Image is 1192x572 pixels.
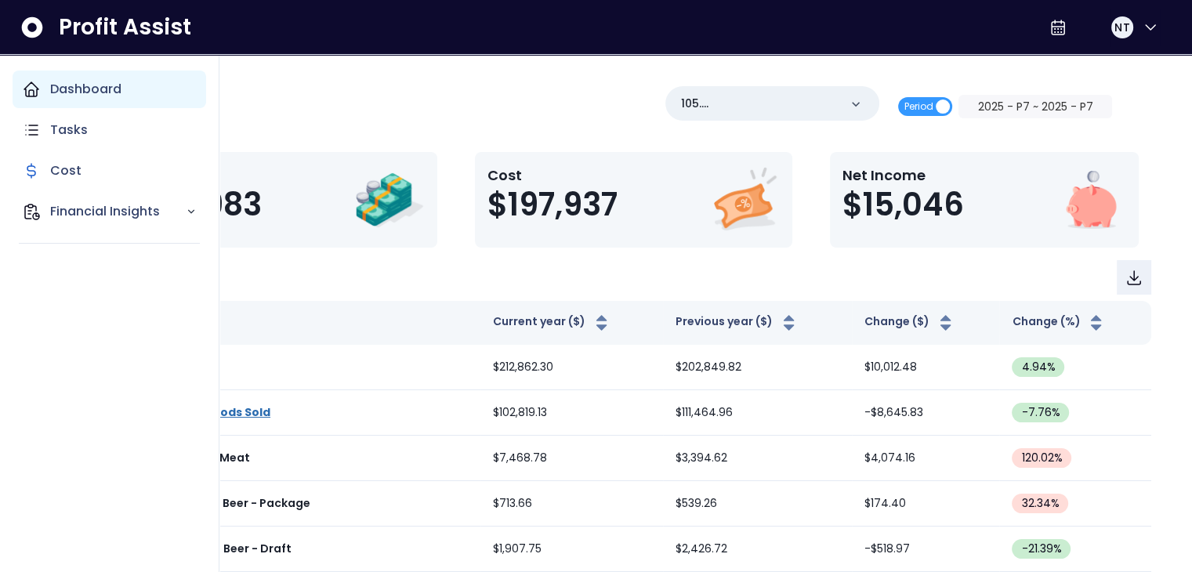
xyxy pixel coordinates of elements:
td: $174.40 [852,481,999,527]
td: $539.26 [663,481,852,527]
td: $102,819.13 [480,390,663,436]
td: $212,862.30 [480,345,663,390]
td: $3,394.62 [663,436,852,481]
p: Net Income [842,165,963,186]
td: $10,012.48 [852,345,999,390]
button: 2025 - P7 ~ 2025 - P7 [958,95,1112,118]
td: $4,074.16 [852,436,999,481]
p: Cost [50,161,82,180]
p: Financial Insights [50,202,186,221]
img: Net Income [1056,165,1126,235]
p: 5005.04 Beer - Draft [172,541,292,557]
td: $111,464.96 [663,390,852,436]
button: Current year ($) [493,313,611,332]
td: $202,849.82 [663,345,852,390]
td: $1,907.75 [480,527,663,572]
img: Revenue [354,165,425,235]
p: Tasks [50,121,88,139]
span: NT [1114,20,1129,35]
p: 5005.02 Beer - Package [172,495,310,512]
p: 105. UTC([GEOGRAPHIC_DATA]) [681,96,839,112]
span: Profit Assist [59,13,191,42]
span: $15,046 [842,186,963,223]
span: -21.39 % [1021,541,1061,557]
button: Change (%) [1012,313,1106,332]
button: Download [1117,260,1151,295]
td: -$8,645.83 [852,390,999,436]
span: 32.34 % [1021,495,1059,512]
button: Change ($) [864,313,955,332]
button: Previous year ($) [676,313,799,332]
span: 120.02 % [1021,450,1062,466]
td: -$518.97 [852,527,999,572]
td: $713.66 [480,481,663,527]
td: $7,468.78 [480,436,663,481]
img: Cost [709,165,780,235]
span: -7.76 % [1021,404,1060,421]
span: $197,937 [487,186,618,223]
span: Period [904,97,933,116]
span: 4.94 % [1021,359,1055,375]
p: Dashboard [50,80,121,99]
td: $2,426.72 [663,527,852,572]
p: Cost [487,165,618,186]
